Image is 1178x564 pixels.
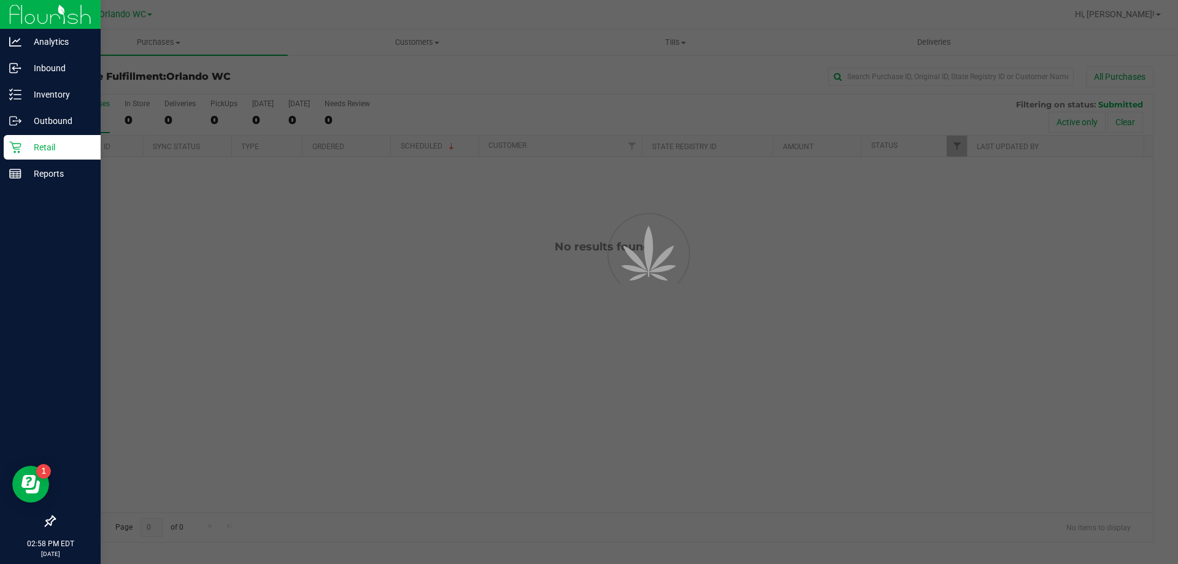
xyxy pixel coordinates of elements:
[21,61,95,75] p: Inbound
[12,466,49,503] iframe: Resource center
[6,538,95,549] p: 02:58 PM EDT
[9,62,21,74] inline-svg: Inbound
[21,166,95,181] p: Reports
[36,464,51,479] iframe: Resource center unread badge
[9,36,21,48] inline-svg: Analytics
[9,88,21,101] inline-svg: Inventory
[21,114,95,128] p: Outbound
[6,549,95,558] p: [DATE]
[21,87,95,102] p: Inventory
[9,168,21,180] inline-svg: Reports
[21,140,95,155] p: Retail
[21,34,95,49] p: Analytics
[9,115,21,127] inline-svg: Outbound
[9,141,21,153] inline-svg: Retail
